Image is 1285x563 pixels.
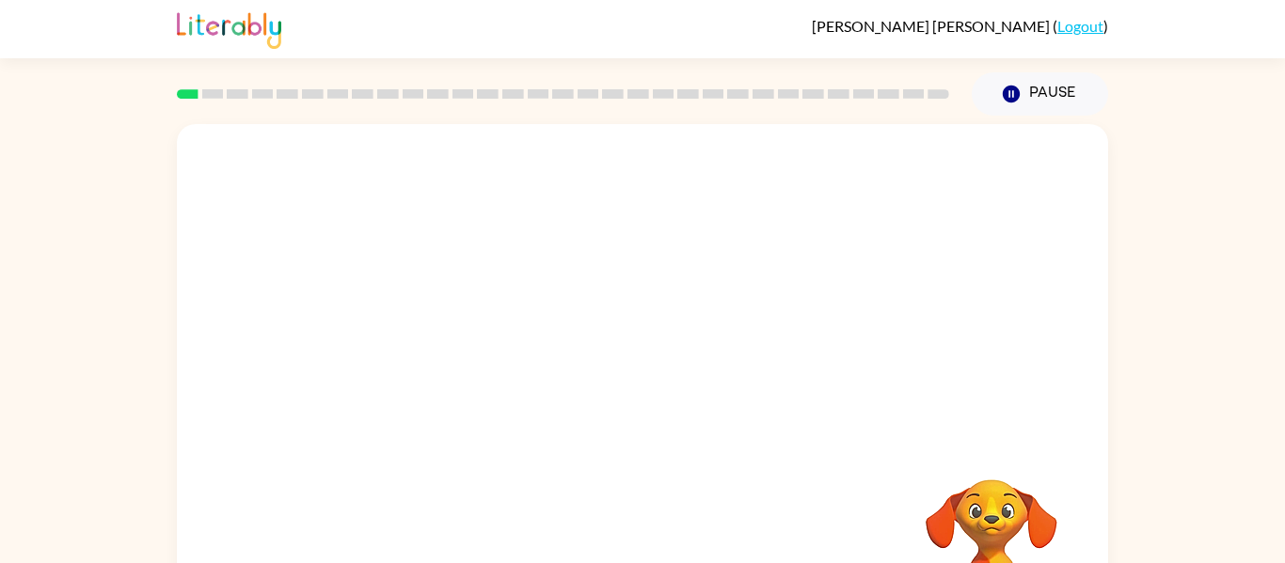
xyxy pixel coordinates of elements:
[972,72,1108,116] button: Pause
[177,8,281,49] img: Literably
[812,17,1108,35] div: ( )
[1057,17,1103,35] a: Logout
[812,17,1053,35] span: [PERSON_NAME] [PERSON_NAME]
